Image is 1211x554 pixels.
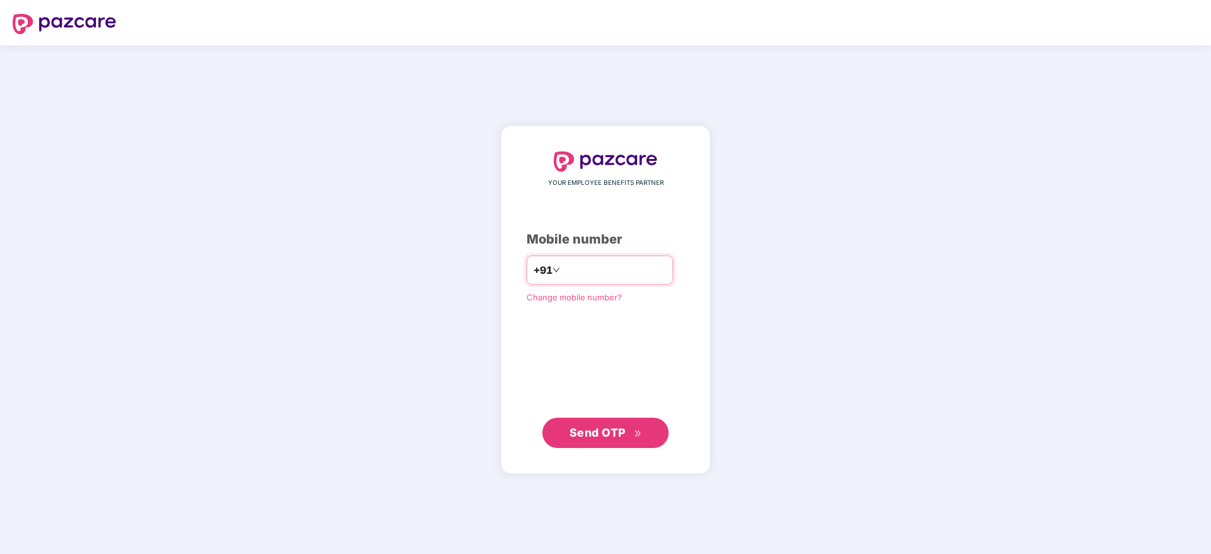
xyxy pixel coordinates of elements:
span: double-right [634,430,642,438]
div: Mobile number [527,230,684,249]
span: +91 [534,262,552,278]
button: Send OTPdouble-right [542,418,669,448]
span: down [552,266,560,274]
img: logo [13,14,116,34]
img: logo [554,151,657,172]
span: YOUR EMPLOYEE BENEFITS PARTNER [548,178,664,188]
span: Send OTP [570,426,626,439]
a: Change mobile number? [527,292,622,302]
